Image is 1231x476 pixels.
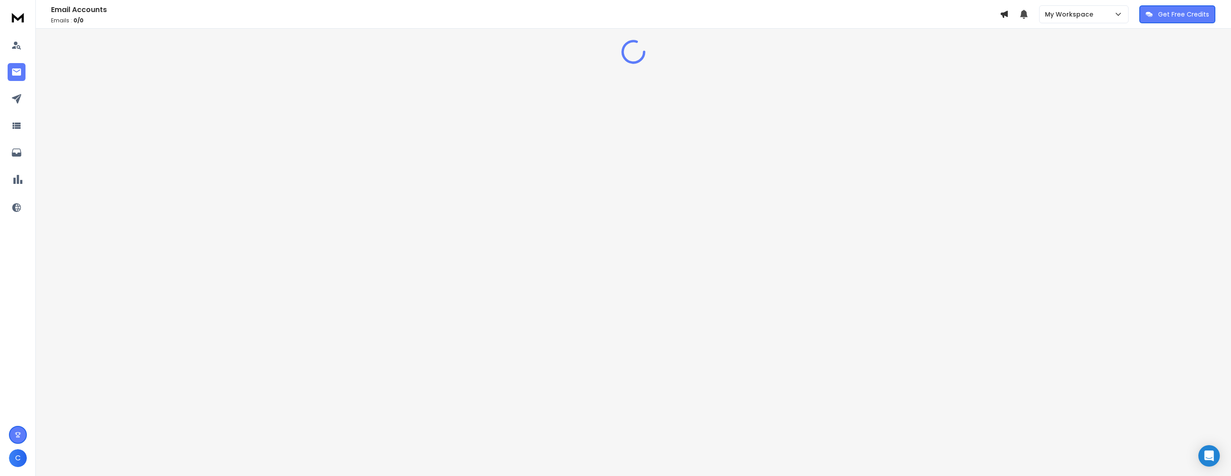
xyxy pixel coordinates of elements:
p: Emails : [51,17,1000,24]
span: 0 / 0 [73,17,84,24]
div: Open Intercom Messenger [1198,445,1220,467]
h1: Email Accounts [51,4,1000,15]
button: C [9,449,27,467]
img: logo [9,9,27,25]
p: My Workspace [1045,10,1097,19]
p: Get Free Credits [1158,10,1209,19]
button: Get Free Credits [1139,5,1215,23]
